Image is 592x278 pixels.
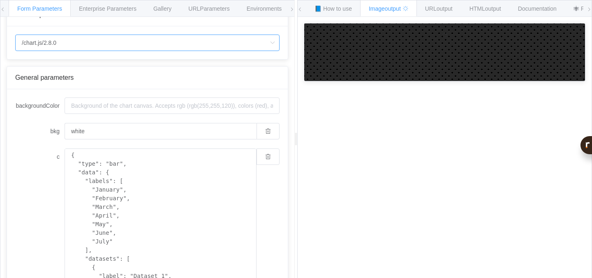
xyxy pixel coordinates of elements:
input: Background of the chart canvas. Accepts rgb (rgb(255,255,120)), colors (red), and url-encoded hex... [65,97,280,114]
relin-origin: Environments [247,5,282,12]
relin-origin: output [485,5,501,12]
label: bkg [15,123,65,139]
span: Documentation [518,5,557,12]
relin-origin: Parameters [107,5,136,12]
relin-hc: URL [188,5,229,12]
relin-origin: General [15,74,39,81]
relin-origin: output [385,5,401,12]
relin-hc: HTML [469,5,501,12]
relin-origin: output [437,5,453,12]
relin-origin: Parameters [32,5,62,12]
relin-origin: Form [17,5,31,12]
input: Background of the chart canvas. Accepts rgb (rgb(255,255,120)), colors (red), and url-encoded hex... [65,123,257,139]
relin-hc: URL [425,5,453,12]
relin-origin: Enterprise [79,5,105,12]
relin-origin: Parameters [200,5,229,12]
relin-origin: parameters [40,74,74,81]
relin-origin: Gallery [153,5,171,12]
relin-hc: Image [369,5,402,12]
input: Select [15,35,280,51]
label: c [15,148,65,165]
label: backgroundColor [15,97,65,114]
span: 📘 How to use [314,5,352,12]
